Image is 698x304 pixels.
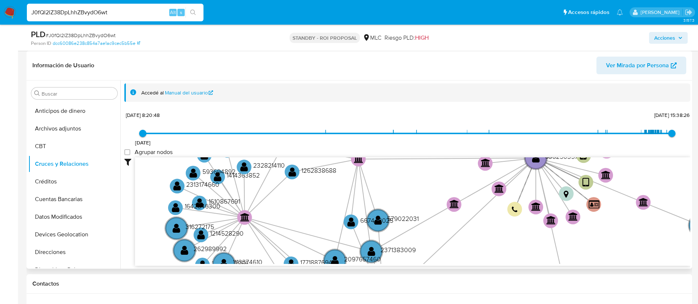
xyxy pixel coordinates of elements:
[213,149,244,158] text: 179355535
[28,137,120,155] button: CBT
[212,259,249,268] text: 2250422856
[531,202,541,211] text: 
[173,223,180,233] text: 
[546,216,556,225] text: 
[199,260,206,270] text: 
[28,261,120,279] button: Dispositivos Point
[654,111,690,119] span: [DATE] 15:38:26
[415,33,429,42] span: HIGH
[185,7,201,18] button: search-icon
[189,168,197,178] text: 
[288,166,296,177] text: 
[564,190,568,198] text: 
[220,258,228,269] text: 
[28,120,120,137] button: Archivos adjuntos
[196,197,203,208] text: 
[201,150,208,160] text: 
[126,111,160,119] span: [DATE] 8:20:48
[683,17,694,23] span: 3.157.3
[185,222,214,231] text: 316272175
[28,102,120,120] button: Anticipos de dinero
[185,201,220,211] text: 1642846300
[512,206,518,213] text: 
[685,8,692,16] a: Salir
[654,32,675,44] span: Acciones
[194,244,227,253] text: 262989992
[380,245,416,254] text: 2371383009
[214,171,222,182] text: 
[165,89,213,96] a: Manual del usuario
[27,8,203,17] input: Buscar usuario o caso...
[617,9,623,15] a: Notificaciones
[589,200,599,209] text: 
[181,245,188,255] text: 
[347,216,355,227] text: 
[240,161,248,172] text: 
[290,33,360,43] p: STANDBY - ROI PROPOSAL
[42,90,114,97] input: Buscar
[300,257,332,267] text: 1771887694
[601,170,611,179] text: 
[124,149,130,155] input: Agrupar nodos
[450,200,459,208] text: 
[28,173,120,190] button: Créditos
[31,40,51,47] b: Person ID
[197,229,205,240] text: 
[28,155,120,173] button: Cruces y Relaciones
[596,57,686,74] button: Ver Mirada por Persona
[233,257,262,267] text: 1113374610
[28,190,120,208] button: Cuentas Bancarias
[209,197,240,206] text: 1610867691
[641,9,682,16] p: valentina.fiuri@mercadolibre.com
[180,9,182,16] span: s
[385,34,429,42] span: Riesgo PLD:
[495,184,504,193] text: 
[568,212,578,221] text: 
[481,158,490,167] text: 
[363,34,382,42] div: MLC
[649,32,688,44] button: Acciones
[172,202,180,213] text: 
[28,226,120,243] button: Devices Geolocation
[34,90,40,96] button: Buscar
[568,8,609,16] span: Accesos rápidos
[287,258,295,269] text: 
[368,246,375,257] text: 
[28,243,120,261] button: Direcciones
[240,212,250,221] text: 
[606,57,669,74] span: Ver Mirada por Persona
[186,180,219,189] text: 2313174660
[360,215,393,225] text: 667442025
[387,214,419,223] text: 579022031
[253,161,285,170] text: 2328214110
[582,177,589,187] text: 
[135,149,173,156] span: Agrupar nodos
[28,208,120,226] button: Datos Modificados
[135,139,151,146] span: [DATE]
[580,150,587,161] text: 
[141,89,164,96] span: Accedé al
[374,215,382,225] text: 
[170,9,176,16] span: Alt
[227,171,260,180] text: 1414363852
[354,154,364,163] text: 
[202,167,235,176] text: 593694892
[173,180,181,191] text: 
[532,153,540,163] text: 
[32,62,94,69] h1: Información de Usuario
[344,254,381,263] text: 2097657460
[32,280,686,287] h1: Contactos
[46,32,116,39] span: # J0fQl2lZ38DpLhhZBvydO6wt
[331,255,339,265] text: 
[301,165,336,175] text: 1262838688
[210,229,244,238] text: 1214528290
[639,197,648,206] text: 
[31,28,46,40] b: PLD
[53,40,140,47] a: dcc60086e238c854a7ae1ac9cec5b55e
